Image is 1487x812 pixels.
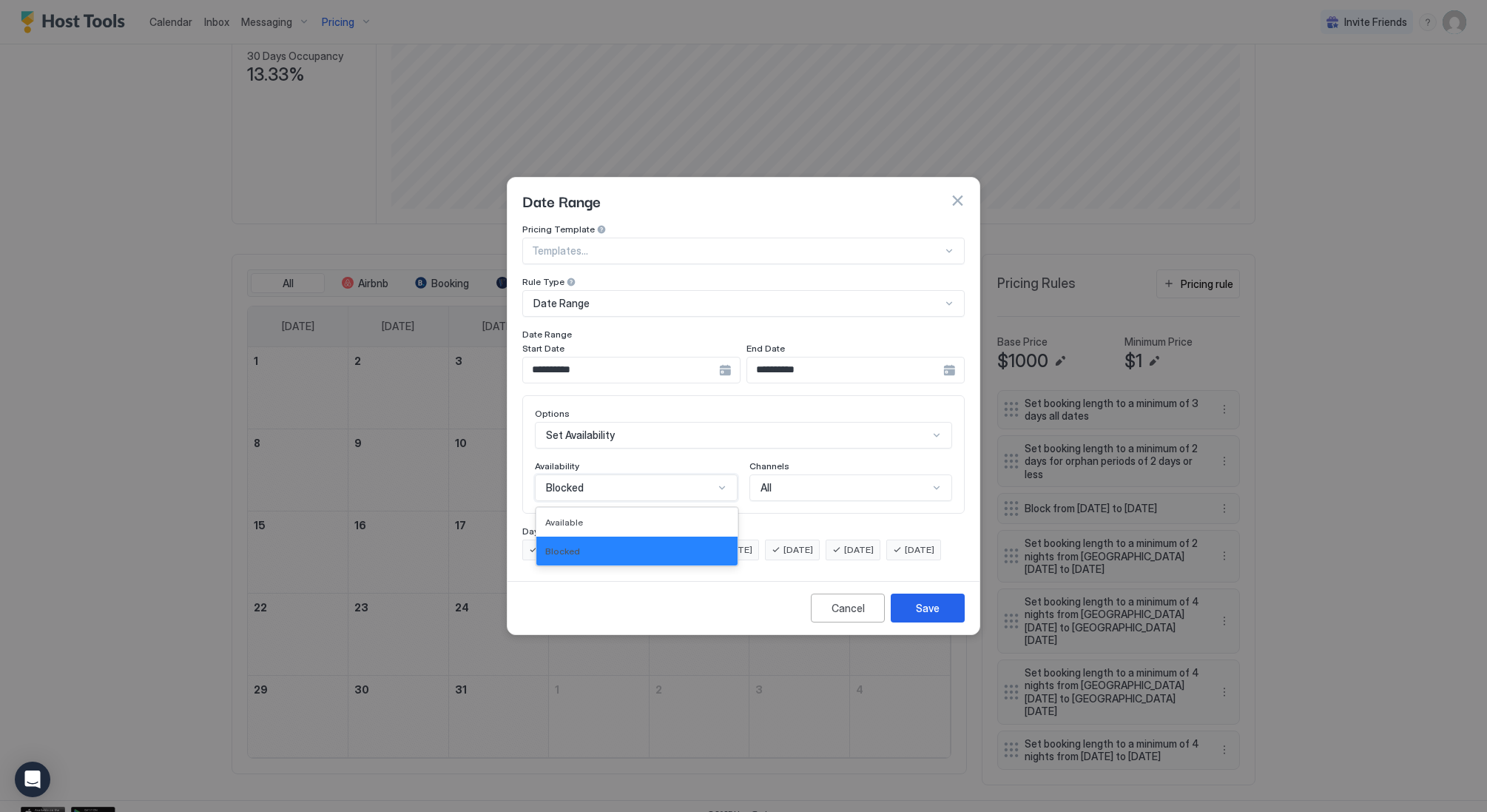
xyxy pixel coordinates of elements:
span: Available [545,517,583,528]
div: Open Intercom Messenger [15,762,50,797]
span: Set Availability [546,429,615,442]
span: Pricing Template [522,224,595,235]
input: Input Field [523,358,719,383]
span: End Date [746,343,785,354]
span: Date Range [533,297,590,310]
span: Options [535,408,570,419]
span: Date Range [522,189,601,212]
span: Channels [749,460,789,472]
span: Days of the week [522,526,594,537]
span: [DATE] [905,543,934,557]
div: Cancel [832,600,865,616]
span: All [761,481,772,494]
span: Blocked [546,481,584,494]
button: Save [891,594,965,623]
span: Availability [535,460,579,472]
span: Date Range [522,329,572,340]
span: [DATE] [783,543,813,557]
span: Start Date [522,343,564,354]
div: Save [916,600,940,616]
span: Rule Type [522,276,564,287]
span: [DATE] [844,543,874,557]
button: Cancel [811,594,885,623]
span: Blocked [545,546,580,557]
input: Input Field [747,358,943,383]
